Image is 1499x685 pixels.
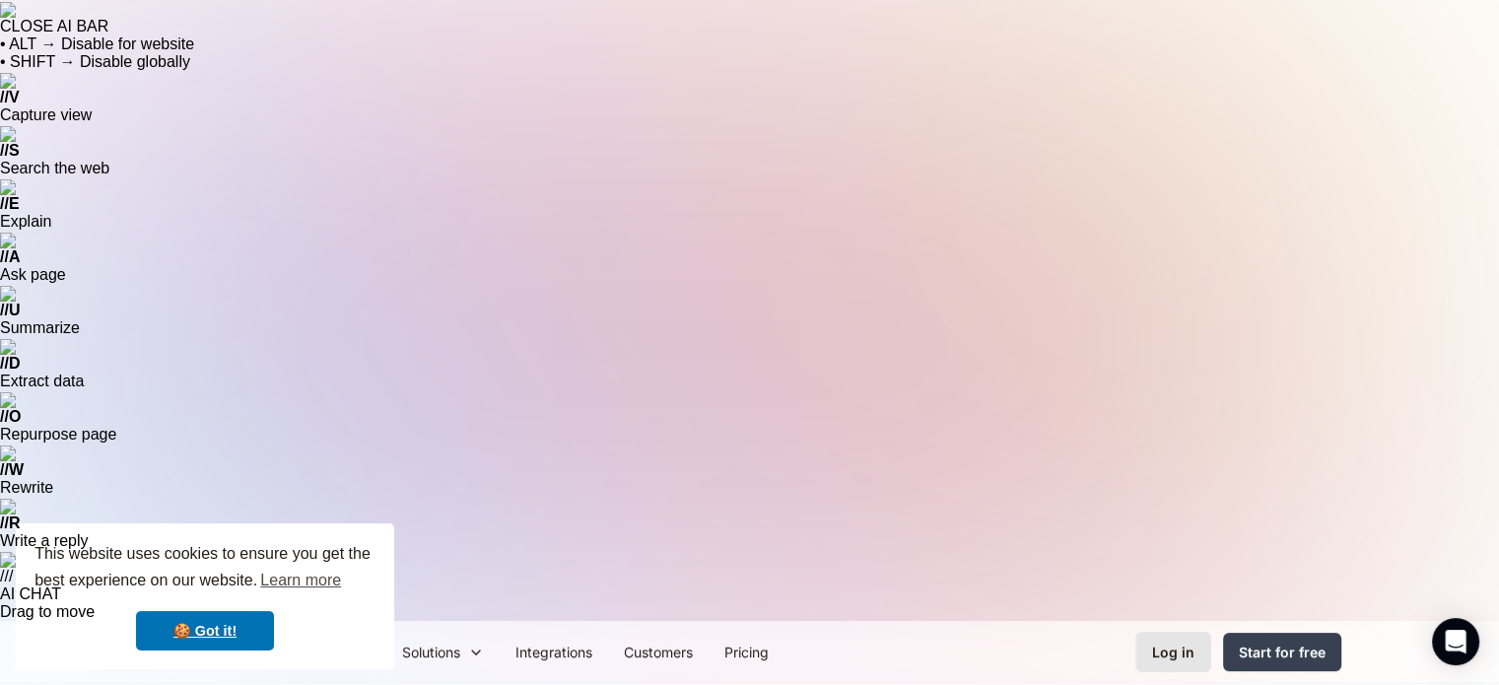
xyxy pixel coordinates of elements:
[709,630,784,674] a: Pricing
[1432,618,1479,665] div: Open Intercom Messenger
[500,630,608,674] a: Integrations
[386,630,500,674] div: Solutions
[1152,642,1194,662] div: Log in
[1239,642,1326,662] div: Start for free
[136,611,274,651] a: dismiss cookie message
[1135,632,1211,672] a: Log in
[1223,633,1341,671] a: Start for free
[608,630,709,674] a: Customers
[402,642,460,662] div: Solutions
